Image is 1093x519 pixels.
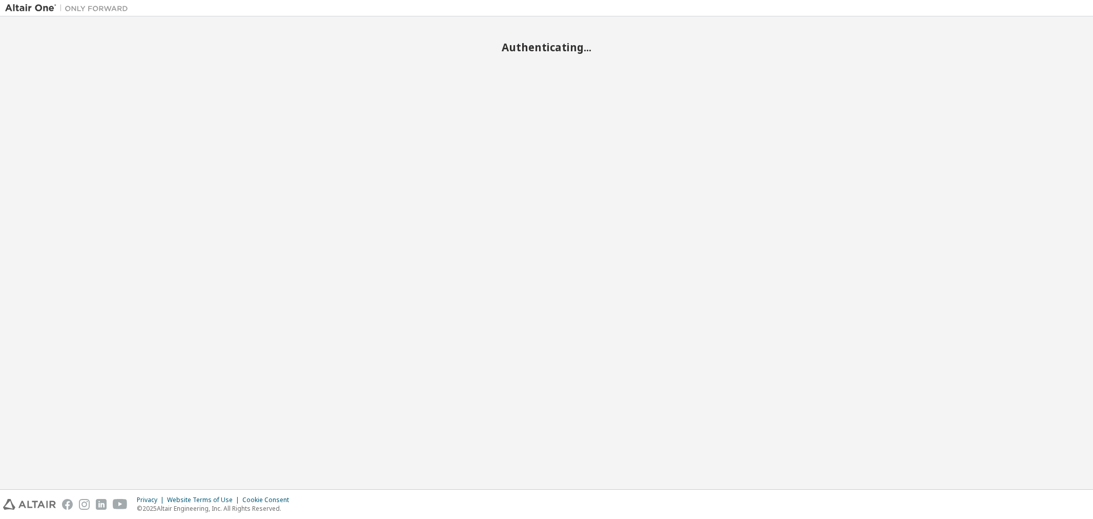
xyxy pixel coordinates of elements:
img: youtube.svg [113,499,128,510]
p: © 2025 Altair Engineering, Inc. All Rights Reserved. [137,504,295,513]
img: instagram.svg [79,499,90,510]
img: linkedin.svg [96,499,107,510]
div: Privacy [137,496,167,504]
img: altair_logo.svg [3,499,56,510]
img: Altair One [5,3,133,13]
img: facebook.svg [62,499,73,510]
div: Cookie Consent [242,496,295,504]
div: Website Terms of Use [167,496,242,504]
h2: Authenticating... [5,41,1088,54]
